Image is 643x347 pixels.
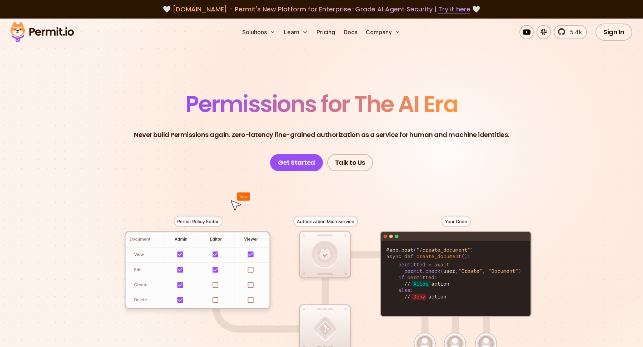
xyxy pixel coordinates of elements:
a: Pricing [314,25,338,39]
span: 5.4k [566,28,582,36]
div: 🤍 🤍 [17,4,626,14]
a: Sign In [595,24,632,41]
a: Try it here [438,5,470,14]
img: Permit logo [7,20,77,44]
p: Never build Permissions again. Zero-latency fine-grained authorization as a service for human and... [134,130,509,140]
button: Solutions [239,25,278,39]
a: Get Started [270,154,323,171]
button: Company [363,25,403,39]
a: Docs [341,25,360,39]
a: 5.4k [554,25,587,39]
button: Learn [281,25,311,39]
a: Talk to Us [327,154,373,171]
span: Permissions for The AI Era [185,88,458,120]
span: [DOMAIN_NAME] - Permit's New Platform for Enterprise-Grade AI Agent Security | [173,5,470,14]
